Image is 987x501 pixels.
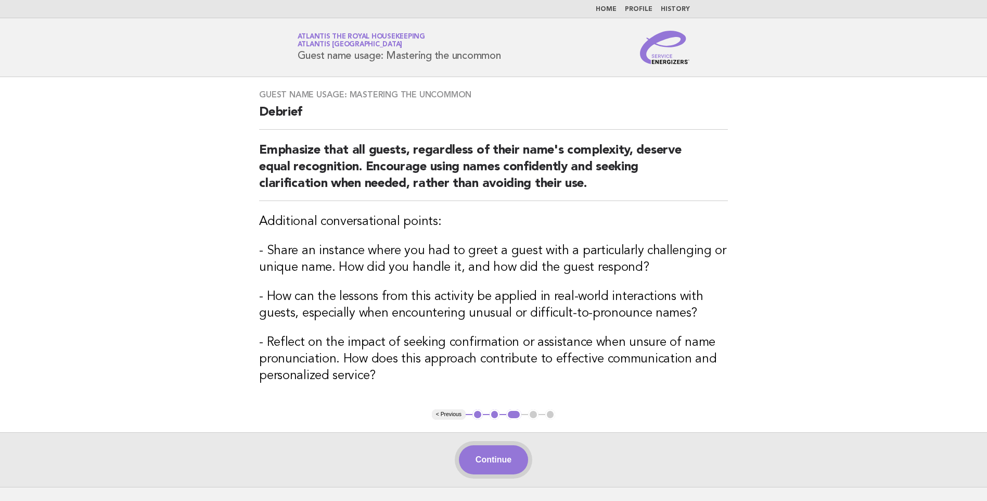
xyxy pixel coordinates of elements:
[472,409,483,420] button: 1
[661,6,690,12] a: History
[490,409,500,420] button: 2
[298,33,425,48] a: Atlantis the Royal HousekeepingAtlantis [GEOGRAPHIC_DATA]
[259,214,728,230] h3: Additional conversational points:
[506,409,521,420] button: 3
[625,6,652,12] a: Profile
[459,445,528,474] button: Continue
[298,42,403,48] span: Atlantis [GEOGRAPHIC_DATA]
[298,34,501,61] h1: Guest name usage: Mastering the uncommon
[259,142,728,201] h2: Emphasize that all guests, regardless of their name's complexity, deserve equal recognition. Enco...
[259,90,728,100] h3: Guest name usage: Mastering the uncommon
[259,289,728,322] h3: - How can the lessons from this activity be applied in real-world interactions with guests, espec...
[596,6,617,12] a: Home
[432,409,466,420] button: < Previous
[259,104,728,130] h2: Debrief
[640,31,690,64] img: Service Energizers
[259,334,728,384] h3: - Reflect on the impact of seeking confirmation or assistance when unsure of name pronunciation. ...
[259,243,728,276] h3: - Share an instance where you had to greet a guest with a particularly challenging or unique name...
